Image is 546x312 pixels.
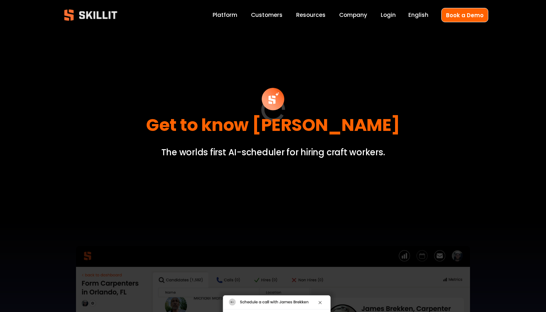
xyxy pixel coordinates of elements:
[408,11,428,19] span: English
[381,10,396,20] a: Login
[161,146,385,158] span: The worlds first AI-scheduler for hiring craft workers.
[441,8,488,22] a: Book a Demo
[339,10,367,20] a: Company
[296,11,326,19] span: Resources
[408,10,428,20] div: language picker
[146,112,400,141] strong: Get to know [PERSON_NAME]
[213,10,237,20] a: Platform
[58,4,123,26] img: Skillit
[251,10,283,20] a: Customers
[296,10,326,20] a: folder dropdown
